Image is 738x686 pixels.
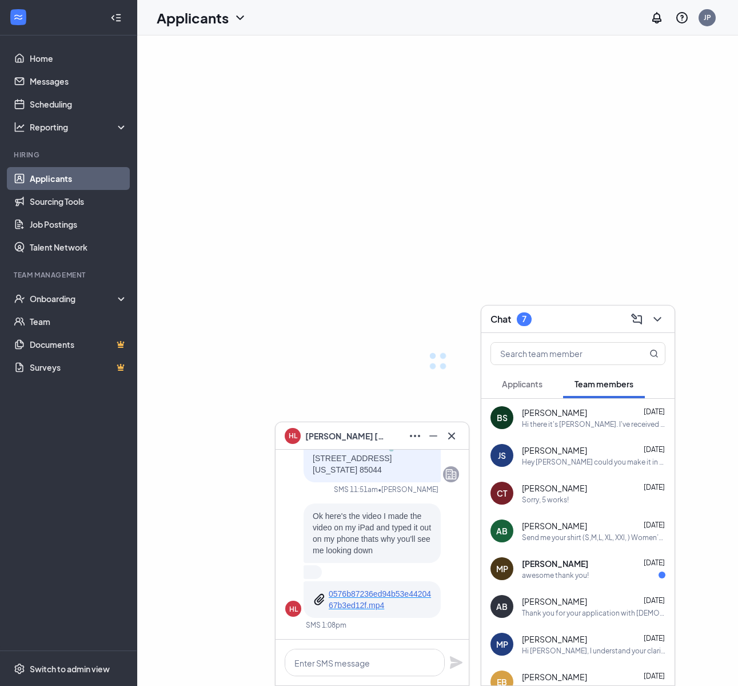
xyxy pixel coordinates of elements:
span: [DATE] [644,558,665,567]
span: • [PERSON_NAME] [378,485,438,494]
span: [DATE] [644,596,665,605]
span: [PERSON_NAME] [522,482,587,494]
input: Search team member [491,343,627,364]
span: [PERSON_NAME] [522,558,588,569]
div: awesome thank you! [522,570,589,580]
span: [PERSON_NAME] [522,520,587,532]
div: Switch to admin view [30,663,110,675]
a: Team [30,310,127,333]
div: SMS 11:51am [334,485,378,494]
div: Send me your shirt (S,M,L, XL, XXl, ) Women’s pants come in 0,2,4,6,8,10,12,14 (waist) and inseam... [522,533,665,542]
svg: Ellipses [408,429,422,443]
svg: Paperclip [313,593,326,606]
a: DocumentsCrown [30,333,127,356]
div: MP [496,639,508,650]
div: Thank you for your application with [DEMOGRAPHIC_DATA]-fil-A, we appreciate your interest in join... [522,608,665,618]
div: Reporting [30,121,128,133]
svg: Cross [445,429,458,443]
a: Job Postings [30,213,127,236]
div: 7 [522,314,526,324]
div: AB [496,601,508,612]
span: [DATE] [644,407,665,416]
div: Team Management [14,270,125,280]
span: [PERSON_NAME] [522,445,587,456]
a: Applicants [30,167,127,190]
svg: Notifications [650,11,664,25]
div: JP [704,13,711,22]
span: Ok here's the video I made the video on my iPad and typed it out on my phone thats why you'll see... [313,511,431,555]
a: Home [30,47,127,70]
div: MP [496,563,508,574]
span: [PERSON_NAME] [522,671,587,683]
span: [DATE] [644,445,665,454]
div: Sorry, 5 works! [522,495,569,505]
svg: QuestionInfo [675,11,689,25]
span: [DATE] [644,672,665,680]
a: Messages [30,70,127,93]
svg: Plane [449,656,463,669]
svg: MagnifyingGlass [649,349,659,358]
h3: Chat [490,313,511,326]
div: Onboarding [30,293,128,304]
span: Applicants [502,379,542,389]
svg: ChevronDown [233,11,247,25]
svg: UserCheck [14,293,25,304]
svg: WorkstreamLogo [13,11,24,23]
svg: Settings [14,663,25,675]
div: HL [289,604,298,614]
svg: Analysis [14,121,25,133]
a: Scheduling [30,93,127,116]
div: JS [498,450,506,461]
a: Sourcing Tools [30,190,127,213]
span: [DATE] [644,483,665,491]
button: ChevronDown [647,310,665,328]
button: ComposeMessage [627,310,645,328]
span: [DATE] [644,521,665,529]
div: Hi [PERSON_NAME], I understand your clarification regarding this specific schedule. While I appre... [522,646,665,656]
button: Minimize [423,427,441,445]
h1: Applicants [157,8,229,27]
a: SurveysCrown [30,356,127,379]
div: SMS 1:08pm [306,620,346,630]
span: Team members [575,379,633,389]
a: Talent Network [30,236,127,259]
span: [PERSON_NAME] [522,596,587,607]
svg: Minimize [426,429,440,443]
div: Hiring [14,150,125,160]
div: CT [497,487,507,499]
div: Hey [PERSON_NAME] could you make it in earlier than 4? If so we could use you [522,457,665,467]
svg: ComposeMessage [630,312,644,326]
svg: ChevronDown [651,312,664,326]
div: AB [496,525,508,537]
div: Hi there it's [PERSON_NAME]. I've received an email [DATE] letting me know the next steps for new... [522,419,665,429]
span: [PERSON_NAME] [522,407,587,418]
svg: Collapse [110,12,122,23]
button: Cross [441,427,460,445]
a: 0576b87236ed94b53e4420467b3ed12f.mp4 [329,588,432,611]
span: [PERSON_NAME] [PERSON_NAME] [305,430,385,442]
button: Ellipses [405,427,423,445]
svg: Company [444,467,458,481]
span: [PERSON_NAME] [522,633,587,645]
span: [DATE] [644,634,665,643]
div: BS [497,412,508,423]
